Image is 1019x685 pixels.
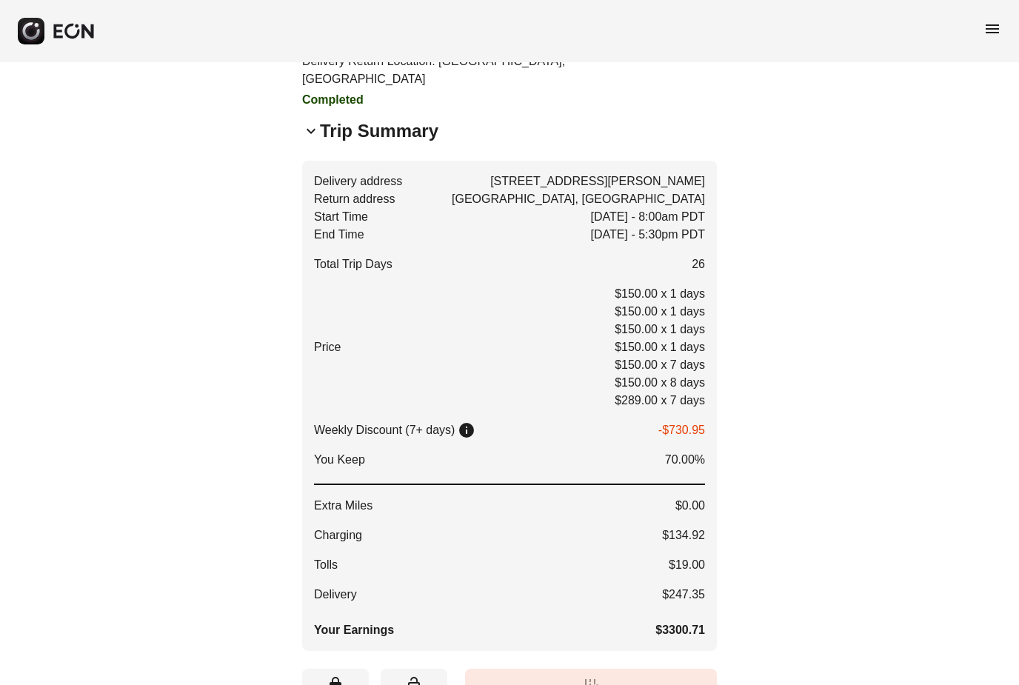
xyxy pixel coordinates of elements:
p: $150.00 x 1 days [615,321,705,338]
span: Return address [314,190,395,208]
span: [DATE] - 8:00am PDT [591,208,705,226]
span: Delivery address [314,173,402,190]
span: [STREET_ADDRESS][PERSON_NAME] [490,173,705,190]
p: $150.00 x 7 days [615,356,705,374]
h3: Completed [302,91,612,109]
span: $247.35 [662,586,705,604]
span: [DATE] - 5:30pm PDT [591,226,705,244]
span: info [458,421,475,439]
span: Extra Miles [314,497,372,515]
p: Delivery Return Location: [GEOGRAPHIC_DATA], [GEOGRAPHIC_DATA] [302,53,612,88]
span: 70.00% [665,451,705,469]
span: Your Earnings [314,621,394,639]
span: [GEOGRAPHIC_DATA], [GEOGRAPHIC_DATA] [452,190,705,208]
h2: Trip Summary [320,119,438,143]
p: $150.00 x 1 days [615,285,705,303]
span: End Time [314,226,364,244]
p: Weekly Discount (7+ days) [314,421,455,439]
p: $289.00 x 7 days [615,392,705,410]
span: $134.92 [662,527,705,544]
span: keyboard_arrow_down [302,122,320,140]
span: Charging [314,527,362,544]
span: $3300.71 [655,621,705,639]
span: $19.00 [669,556,705,574]
span: $0.00 [675,497,705,515]
span: You Keep [314,451,365,469]
p: $150.00 x 1 days [615,338,705,356]
span: Tolls [314,556,338,574]
span: Total Trip Days [314,255,392,273]
p: -$730.95 [658,421,705,439]
p: Price [314,338,341,356]
span: Start Time [314,208,368,226]
p: $150.00 x 8 days [615,374,705,392]
span: Delivery [314,586,357,604]
p: $150.00 x 1 days [615,303,705,321]
span: menu [983,20,1001,38]
button: Delivery address[STREET_ADDRESS][PERSON_NAME]Return address[GEOGRAPHIC_DATA], [GEOGRAPHIC_DATA]St... [302,161,717,651]
span: 26 [692,255,705,273]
